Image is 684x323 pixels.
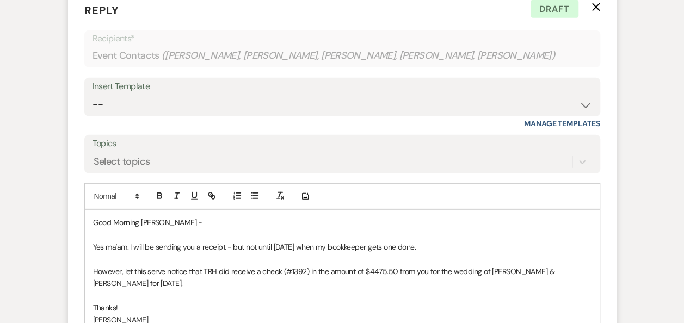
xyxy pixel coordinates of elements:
[94,155,150,170] div: Select topics
[162,48,556,63] span: ( [PERSON_NAME], [PERSON_NAME], [PERSON_NAME], [PERSON_NAME], [PERSON_NAME] )
[93,302,591,314] p: Thanks!
[93,136,592,152] label: Topics
[524,119,600,128] a: Manage Templates
[93,241,591,253] p: Yes ma'am. I will be sending you a receipt - but not until [DATE] when my bookkeeper gets one done.
[93,216,591,228] p: Good Morning [PERSON_NAME] -
[93,79,592,95] div: Insert Template
[84,3,119,17] span: Reply
[93,32,592,46] p: Recipients*
[93,265,591,290] p: However, let this serve notice that TRH did receive a check (#1392) in the amount of $4475.50 fro...
[93,45,592,66] div: Event Contacts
